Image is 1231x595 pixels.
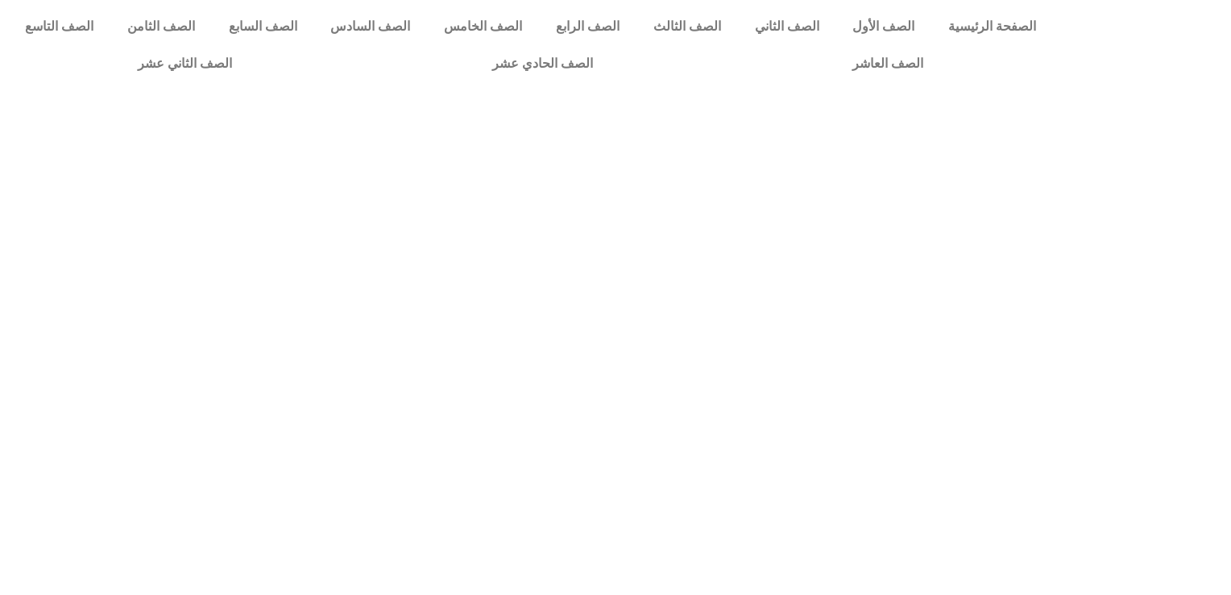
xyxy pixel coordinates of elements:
a: الصف العاشر [723,45,1053,82]
a: الصف الثاني عشر [8,45,362,82]
a: الصف الحادي عشر [362,45,722,82]
a: الصف السابع [212,8,314,45]
a: الصف الخامس [427,8,539,45]
a: الصف الثاني [738,8,836,45]
a: الصف الأول [836,8,932,45]
a: الصفحة الرئيسية [931,8,1053,45]
a: الصف الثالث [636,8,738,45]
a: الصف الثامن [110,8,212,45]
a: الصف التاسع [8,8,110,45]
a: الصف الرابع [539,8,636,45]
a: الصف السادس [313,8,427,45]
